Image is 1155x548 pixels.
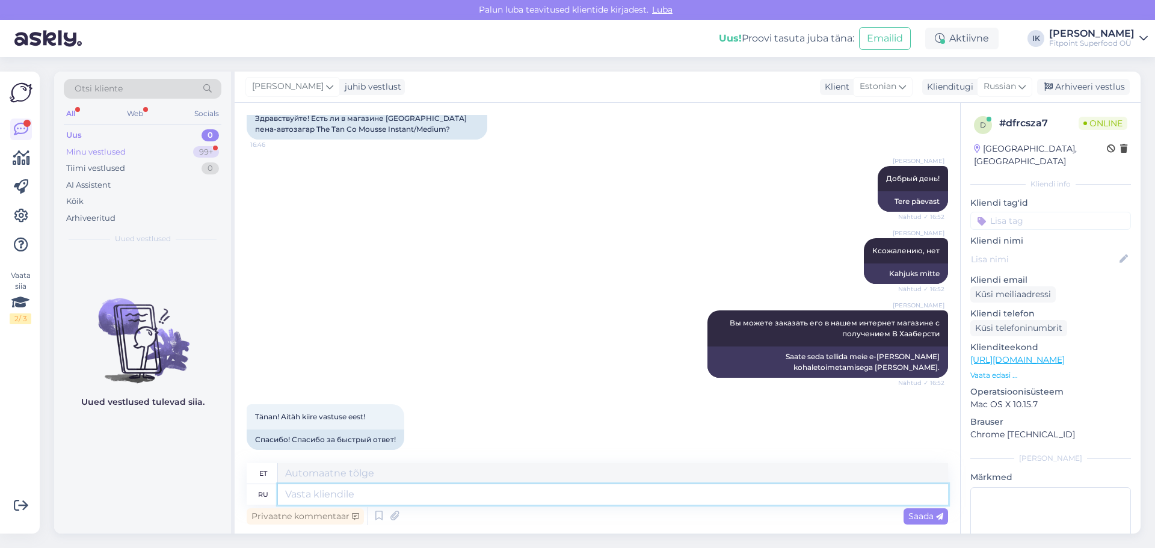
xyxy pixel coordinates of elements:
[247,508,364,525] div: Privaatne kommentaar
[970,320,1067,336] div: Küsi telefoninumbrit
[54,277,231,385] img: No chats
[719,32,742,44] b: Uus!
[1049,38,1135,48] div: Fitpoint Superfood OÜ
[66,146,126,158] div: Minu vestlused
[10,270,31,324] div: Vaata siia
[922,81,973,93] div: Klienditugi
[66,129,82,141] div: Uus
[970,386,1131,398] p: Operatsioonisüsteem
[75,82,123,95] span: Otsi kliente
[980,120,986,129] span: d
[202,129,219,141] div: 0
[1049,29,1135,38] div: [PERSON_NAME]
[66,212,115,224] div: Arhiveeritud
[970,235,1131,247] p: Kliendi nimi
[970,453,1131,464] div: [PERSON_NAME]
[970,197,1131,209] p: Kliendi tag'id
[707,346,948,378] div: Saate seda tellida meie e-[PERSON_NAME] kohaletoimetamisega [PERSON_NAME].
[340,81,401,93] div: juhib vestlust
[925,28,999,49] div: Aktiivne
[115,233,171,244] span: Uued vestlused
[1079,117,1127,130] span: Online
[970,286,1056,303] div: Küsi meiliaadressi
[81,396,205,408] p: Uued vestlused tulevad siia.
[820,81,849,93] div: Klient
[872,246,940,255] span: Ксожалению, нет
[648,4,676,15] span: Luba
[970,416,1131,428] p: Brauser
[893,156,944,165] span: [PERSON_NAME]
[252,80,324,93] span: [PERSON_NAME]
[66,162,125,174] div: Tiimi vestlused
[971,253,1117,266] input: Lisa nimi
[984,80,1016,93] span: Russian
[970,274,1131,286] p: Kliendi email
[719,31,854,46] div: Proovi tasuta juba täna:
[192,106,221,122] div: Socials
[255,412,365,421] span: Tänan! Aitäh kiire vastuse eest!
[66,179,111,191] div: AI Assistent
[1027,30,1044,47] div: IK
[859,27,911,50] button: Emailid
[898,285,944,294] span: Nähtud ✓ 16:52
[970,354,1065,365] a: [URL][DOMAIN_NAME]
[1049,29,1148,48] a: [PERSON_NAME]Fitpoint Superfood OÜ
[970,179,1131,189] div: Kliendi info
[970,307,1131,320] p: Kliendi telefon
[970,398,1131,411] p: Mac OS X 10.15.7
[125,106,146,122] div: Web
[66,195,84,208] div: Kõik
[878,191,948,212] div: Tere päevast
[898,378,944,387] span: Nähtud ✓ 16:52
[259,463,267,484] div: et
[864,263,948,284] div: Kahjuks mitte
[193,146,219,158] div: 99+
[10,313,31,324] div: 2 / 3
[247,429,404,450] div: Спасибо! Спасибо за быстрый ответ!
[258,484,268,505] div: ru
[64,106,78,122] div: All
[908,511,943,522] span: Saada
[974,143,1107,168] div: [GEOGRAPHIC_DATA], [GEOGRAPHIC_DATA]
[250,140,295,149] span: 16:46
[247,108,487,140] div: Здравствуйте! Есть ли в магазине [GEOGRAPHIC_DATA] пена-автозагар The Tan Co Mousse Instant/Medium?
[893,229,944,238] span: [PERSON_NAME]
[250,451,295,460] span: 16:54
[970,212,1131,230] input: Lisa tag
[886,174,940,183] span: Добрый день!
[898,212,944,221] span: Nähtud ✓ 16:52
[730,318,941,338] span: Вы можете заказать его в нашем интернет магазине с получением В Хааберсти
[10,81,32,104] img: Askly Logo
[970,370,1131,381] p: Vaata edasi ...
[202,162,219,174] div: 0
[999,116,1079,131] div: # dfrcsza7
[860,80,896,93] span: Estonian
[970,428,1131,441] p: Chrome [TECHNICAL_ID]
[970,341,1131,354] p: Klienditeekond
[1037,79,1130,95] div: Arhiveeri vestlus
[893,301,944,310] span: [PERSON_NAME]
[970,471,1131,484] p: Märkmed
